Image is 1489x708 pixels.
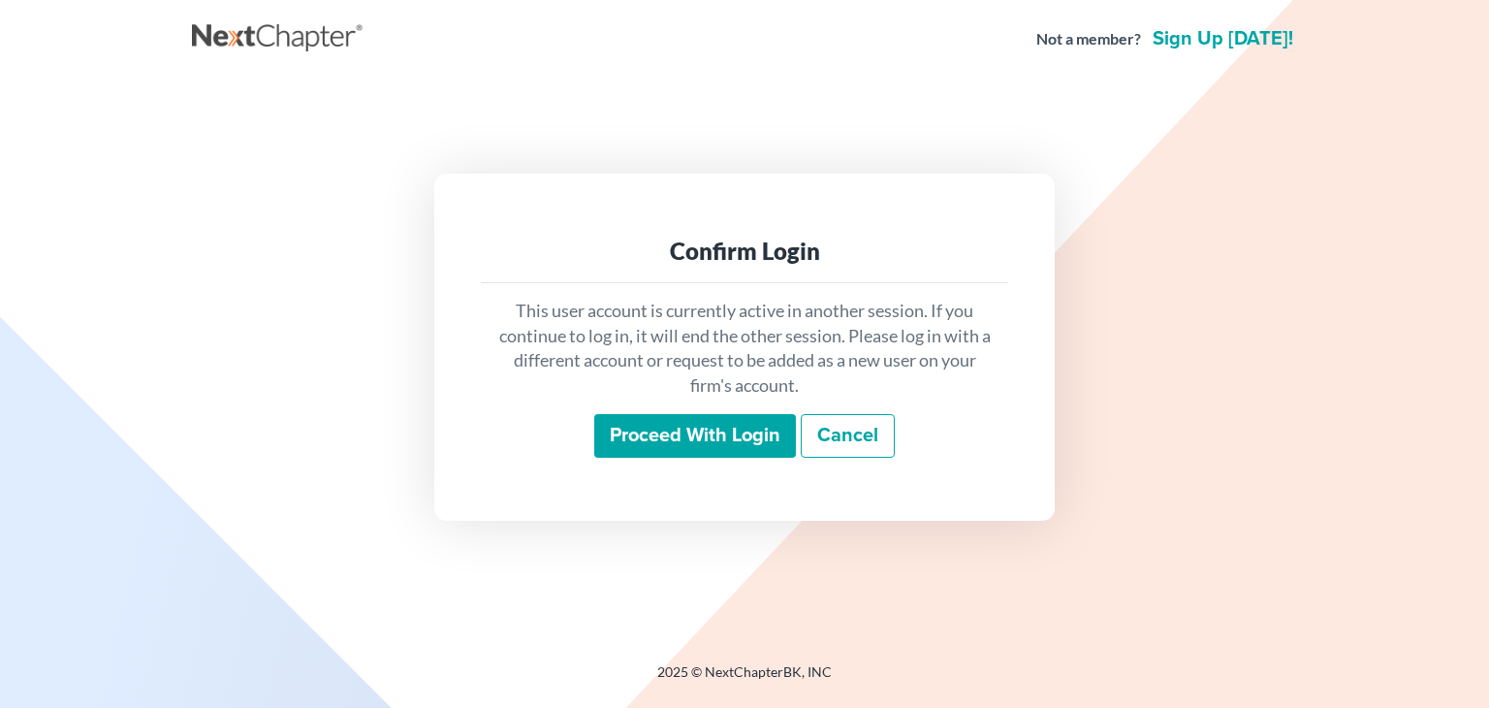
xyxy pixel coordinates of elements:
p: This user account is currently active in another session. If you continue to log in, it will end ... [496,299,993,399]
input: Proceed with login [594,414,796,459]
div: 2025 © NextChapterBK, INC [192,662,1297,697]
strong: Not a member? [1036,28,1141,50]
div: Confirm Login [496,236,993,267]
a: Sign up [DATE]! [1149,29,1297,48]
a: Cancel [801,414,895,459]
